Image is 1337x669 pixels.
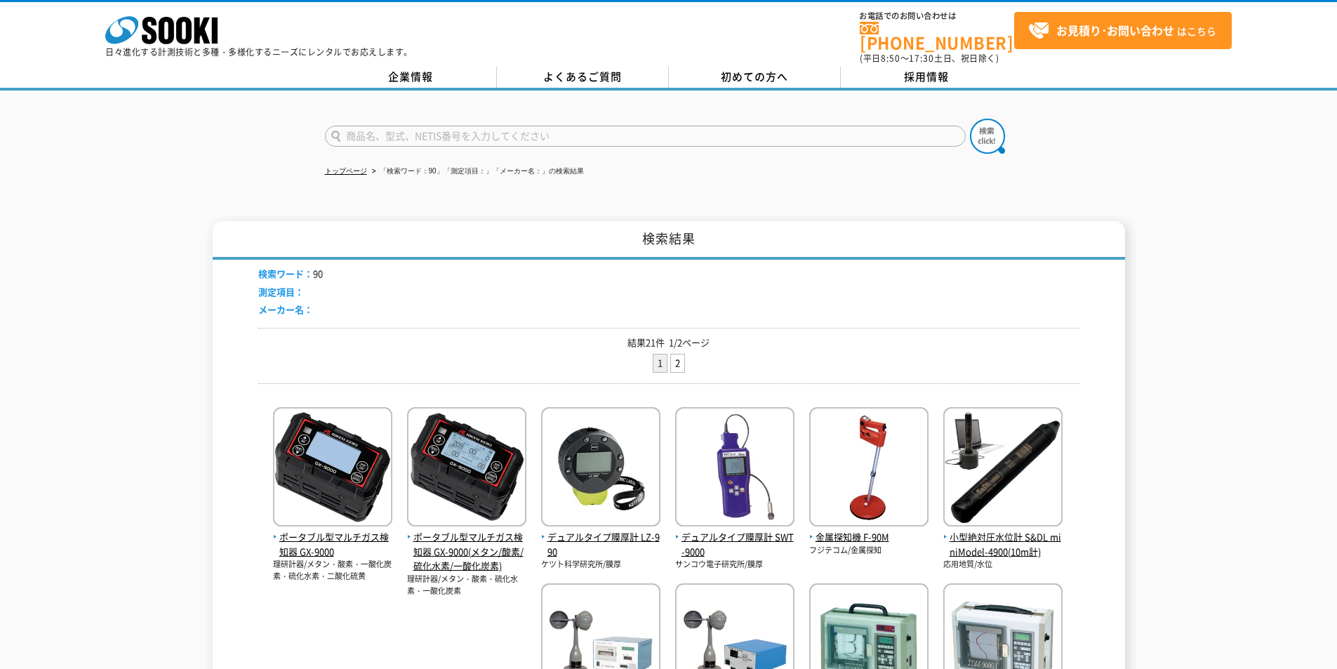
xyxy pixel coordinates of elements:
p: 結果21件 1/2ページ [258,336,1079,350]
p: フジテコム/金属探知 [809,545,929,557]
span: 小型絶対圧水位計 S&DL miniModel-4900(10m計) [943,530,1063,559]
img: GX-9000 [273,407,392,530]
p: ケツト科学研究所/膜厚 [541,559,660,571]
span: 17:30 [909,52,934,65]
a: 小型絶対圧水位計 S&DL miniModel-4900(10m計) [943,515,1063,559]
a: ポータブル型マルチガス検知器 GX-9000(メタン/酸素/硫化水素/一酸化炭素) [407,515,526,574]
a: 初めての方へ [669,67,841,88]
input: 商品名、型式、NETIS番号を入力してください [325,126,966,147]
span: デュアルタイプ膜厚計 SWT-9000 [675,530,794,559]
a: 2 [671,355,684,372]
img: S&DL miniModel-4900(10m計) [943,407,1063,530]
a: 企業情報 [325,67,497,88]
span: 測定項目： [258,285,304,298]
p: 理研計器/メタン・酸素・一酸化炭素・硫化水素・二酸化硫黄 [273,559,392,582]
img: SWT-9000 [675,407,794,530]
li: 90 [258,267,323,281]
p: 日々進化する計測技術と多種・多様化するニーズにレンタルでお応えします。 [105,48,413,56]
span: お電話でのお問い合わせは [860,12,1014,20]
a: [PHONE_NUMBER] [860,22,1014,51]
span: ポータブル型マルチガス検知器 GX-9000 [273,530,392,559]
span: はこちら [1028,20,1216,41]
a: 金属探知機 F-90M [809,515,929,545]
span: 検索ワード： [258,267,313,280]
img: F-90M [809,407,929,530]
a: ポータブル型マルチガス検知器 GX-9000 [273,515,392,559]
li: 1 [653,354,667,373]
h1: 検索結果 [213,221,1125,260]
strong: お見積り･お問い合わせ [1056,22,1174,39]
a: お見積り･お問い合わせはこちら [1014,12,1232,49]
span: (平日 ～ 土日、祝日除く) [860,52,999,65]
p: サンコウ電子研究所/膜厚 [675,559,794,571]
p: 応用地質/水位 [943,559,1063,571]
span: ポータブル型マルチガス検知器 GX-9000(メタン/酸素/硫化水素/一酸化炭素) [407,530,526,574]
a: 採用情報 [841,67,1013,88]
li: 「検索ワード：90」「測定項目：」「メーカー名：」の検索結果 [369,164,584,179]
p: 理研計器/メタン・酸素・硫化水素・一酸化炭素 [407,574,526,597]
span: 8:50 [881,52,900,65]
a: よくあるご質問 [497,67,669,88]
a: デュアルタイプ膜厚計 LZ-990 [541,515,660,559]
span: メーカー名： [258,303,313,316]
img: GX-9000(メタン/酸素/硫化水素/一酸化炭素) [407,407,526,530]
span: デュアルタイプ膜厚計 LZ-990 [541,530,660,559]
img: btn_search.png [970,119,1005,154]
a: デュアルタイプ膜厚計 SWT-9000 [675,515,794,559]
img: LZ-990 [541,407,660,530]
a: トップページ [325,167,367,175]
span: 金属探知機 F-90M [809,530,929,545]
span: 初めての方へ [721,69,788,84]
